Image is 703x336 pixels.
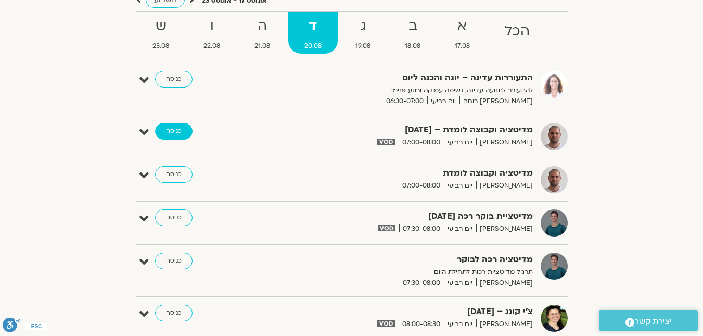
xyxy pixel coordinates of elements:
span: 22.08 [187,41,236,52]
span: 17.08 [439,41,486,52]
span: 18.08 [389,41,437,52]
a: ד20.08 [288,12,338,54]
p: תרגול מדיטציות רכות לתחילת היום [278,267,533,278]
span: 08:00-08:30 [399,319,444,330]
span: יום רביעי [444,137,476,148]
a: כניסה [155,166,193,183]
a: ש23.08 [137,12,186,54]
span: 07:30-08:00 [399,278,444,289]
span: 07:00-08:00 [399,180,444,191]
a: א17.08 [439,12,486,54]
span: יצירת קשר [634,315,672,329]
a: כניסה [155,209,193,226]
span: 21.08 [238,41,286,52]
p: להתעורר לתנועה עדינה, נשימה עמוקה ורוגע פנימי [278,85,533,96]
strong: ב [389,15,437,38]
span: יום רביעי [444,278,476,289]
span: יום רביעי [427,96,459,107]
span: [PERSON_NAME] [476,137,533,148]
span: 06:30-07:00 [382,96,427,107]
strong: ד [288,15,338,38]
strong: מדיטציה רכה לבוקר [278,253,533,267]
a: יצירת קשר [599,310,698,331]
img: vodicon [377,139,394,145]
strong: א [439,15,486,38]
a: כניסה [155,305,193,321]
span: יום רביעי [444,223,476,234]
span: 20.08 [288,41,338,52]
span: [PERSON_NAME] [476,223,533,234]
a: כניסה [155,123,193,140]
a: ה21.08 [238,12,286,54]
a: כניסה [155,253,193,269]
img: vodicon [377,320,394,327]
span: 19.08 [340,41,387,52]
span: 23.08 [137,41,186,52]
strong: מדיטציה וקבוצה לומדת [278,166,533,180]
a: הכל [488,12,546,54]
a: כניסה [155,71,193,88]
strong: ו [187,15,236,38]
a: ב18.08 [389,12,437,54]
img: vodicon [378,225,395,231]
strong: מדיטציית בוקר רכה [DATE] [278,209,533,223]
a: ו22.08 [187,12,236,54]
span: 07:00-08:00 [399,137,444,148]
strong: ג [340,15,387,38]
span: [PERSON_NAME] [476,180,533,191]
span: [PERSON_NAME] רוחם [459,96,533,107]
strong: מדיטציה וקבוצה לומדת – [DATE] [278,123,533,137]
span: יום רביעי [444,180,476,191]
span: 07:30-08:00 [399,223,444,234]
strong: ה [238,15,286,38]
strong: ש [137,15,186,38]
span: [PERSON_NAME] [476,278,533,289]
strong: צ'י קונג – [DATE] [278,305,533,319]
strong: התעוררות עדינה – יוגה והכנה ליום [278,71,533,85]
a: ג19.08 [340,12,387,54]
span: [PERSON_NAME] [476,319,533,330]
span: יום רביעי [444,319,476,330]
strong: הכל [488,20,546,43]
